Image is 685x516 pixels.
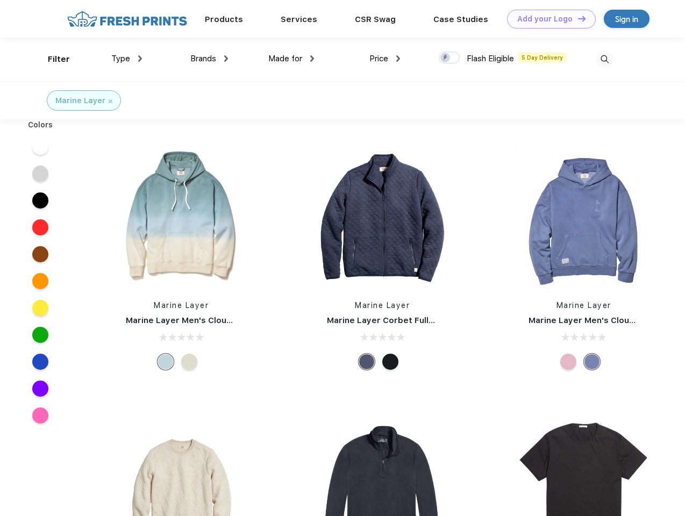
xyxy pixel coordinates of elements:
a: CSR Swag [355,15,396,24]
a: Marine Layer [154,301,209,310]
img: dropdown.png [138,55,142,62]
div: Navy [359,354,375,370]
img: dropdown.png [396,55,400,62]
div: Vintage Indigo [584,354,600,370]
div: Black [382,354,398,370]
a: Products [205,15,243,24]
span: Type [111,54,130,63]
img: func=resize&h=266 [512,146,655,289]
span: Made for [268,54,302,63]
div: Colors [20,119,61,131]
a: Marine Layer Men's Cloud 9 Fleece Hoodie [126,316,301,325]
a: Marine Layer [556,301,611,310]
div: Navy/Cream [181,354,197,370]
div: Add your Logo [517,15,573,24]
a: Marine Layer Corbet Full-Zip Jacket [327,316,476,325]
span: Flash Eligible [467,54,514,63]
div: Filter [48,53,70,66]
span: Price [369,54,388,63]
img: dropdown.png [224,55,228,62]
div: Cool Ombre [158,354,174,370]
div: Lilas [560,354,576,370]
img: DT [578,16,586,21]
img: func=resize&h=266 [110,146,253,289]
a: Services [281,15,317,24]
span: Brands [190,54,216,63]
div: Marine Layer [55,95,105,106]
a: Marine Layer [355,301,410,310]
img: dropdown.png [310,55,314,62]
a: Sign in [604,10,650,28]
img: func=resize&h=266 [311,146,454,289]
div: Sign in [615,13,638,25]
img: fo%20logo%202.webp [64,10,190,28]
img: filter_cancel.svg [109,99,112,103]
span: 5 Day Delivery [518,53,566,62]
img: desktop_search.svg [596,51,613,68]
